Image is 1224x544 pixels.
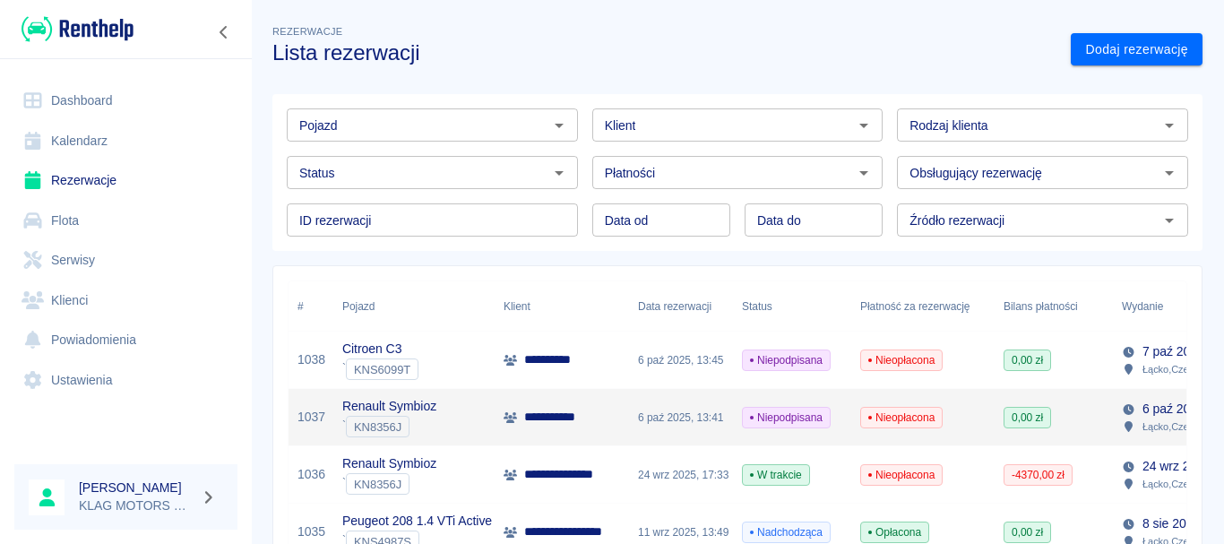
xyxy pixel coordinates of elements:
p: Łącko , Czerniec 10 [1142,419,1223,435]
h6: [PERSON_NAME] [79,479,194,497]
a: 1036 [297,465,325,484]
a: Rezerwacje [14,160,237,201]
div: ` [342,473,436,495]
p: Citroen C3 [342,340,418,358]
span: KN8356J [347,420,409,434]
div: Status [733,281,851,332]
span: KNS6099T [347,363,418,376]
a: 1037 [297,408,325,427]
div: Płatność za rezerwację [860,281,970,332]
span: Nadchodząca [743,524,830,540]
div: Data rezerwacji [638,281,711,332]
a: Flota [14,201,237,241]
p: Peugeot 208 1.4 VTi Active [342,512,492,531]
span: Niepodpisana [743,352,830,368]
div: 24 wrz 2025, 17:33 [629,446,733,504]
span: KN8356J [347,478,409,491]
div: Płatność za rezerwację [851,281,995,332]
div: # [289,281,333,332]
span: -4370,00 zł [1004,467,1072,483]
a: Kalendarz [14,121,237,161]
button: Otwórz [1157,113,1182,138]
input: DD.MM.YYYY [592,203,730,237]
a: 1038 [297,350,325,369]
a: Klienci [14,281,237,321]
a: Powiadomienia [14,320,237,360]
div: ` [342,416,436,437]
a: Dashboard [14,81,237,121]
span: Nieopłacona [861,352,942,368]
div: Bilans płatności [1004,281,1078,332]
span: Opłacona [861,524,928,540]
button: Otwórz [851,160,876,186]
a: Renthelp logo [14,14,134,44]
a: Serwisy [14,240,237,281]
a: 1035 [297,522,325,541]
p: Renault Symbioz [342,454,436,473]
input: DD.MM.YYYY [745,203,883,237]
button: Otwórz [1157,160,1182,186]
p: KLAG MOTORS Rent a Car [79,497,194,515]
span: 0,00 zł [1004,352,1050,368]
div: 6 paź 2025, 13:45 [629,332,733,389]
span: Nieopłacona [861,467,942,483]
span: W trakcie [743,467,809,483]
button: Otwórz [1157,208,1182,233]
div: Klient [504,281,530,332]
p: Łącko , Czerniec 10 [1142,361,1223,377]
div: 6 paź 2025, 13:41 [629,389,733,446]
p: Łącko , Czerniec 10 [1142,476,1223,492]
div: Pojazd [342,281,375,332]
div: Status [742,281,772,332]
button: Otwórz [547,113,572,138]
h3: Lista rezerwacji [272,40,1056,65]
div: Data rezerwacji [629,281,733,332]
div: Pojazd [333,281,495,332]
p: Renault Symbioz [342,397,436,416]
img: Renthelp logo [22,14,134,44]
a: Dodaj rezerwację [1071,33,1202,66]
div: Bilans płatności [995,281,1113,332]
span: 0,00 zł [1004,410,1050,426]
span: Rezerwacje [272,26,342,37]
a: Ustawienia [14,360,237,401]
button: Otwórz [547,160,572,186]
div: Wydanie [1122,281,1163,332]
div: Klient [495,281,629,332]
button: Zwiń nawigację [211,21,237,44]
span: Nieopłacona [861,410,942,426]
div: ` [342,358,418,380]
div: # [297,281,304,332]
span: 0,00 zł [1004,524,1050,540]
span: Niepodpisana [743,410,830,426]
button: Otwórz [851,113,876,138]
